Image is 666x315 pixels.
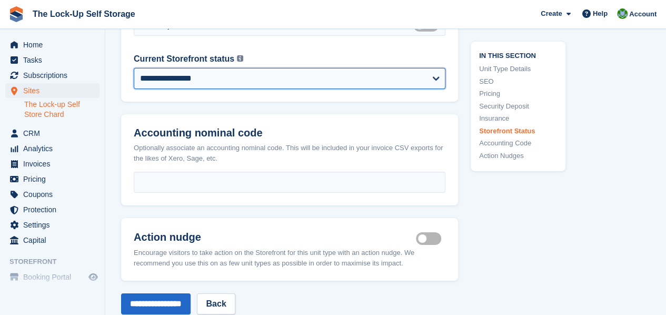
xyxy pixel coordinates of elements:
span: Analytics [23,141,86,156]
span: Storefront [9,257,105,267]
a: Security Deposit [479,101,557,111]
div: Encourage visitors to take action on the Storefront for this unit type with an action nudge. We r... [134,248,445,268]
a: Action Nudges [479,150,557,161]
span: CRM [23,126,86,141]
h2: Action nudge [134,231,416,243]
span: Create [541,8,562,19]
a: menu [5,233,100,248]
a: Insurance [479,113,557,124]
span: Tasks [23,53,86,67]
label: Is active [416,238,445,240]
img: icon-info-grey-7440780725fd019a000dd9b08b2336e03edf1995a4989e88bcd33f0948082b44.svg [237,55,243,62]
a: menu [5,202,100,217]
a: Accounting Code [479,138,557,149]
a: The Lock-Up Self Storage [28,5,140,23]
a: menu [5,156,100,171]
img: Andrew Beer [617,8,628,19]
a: The Lock-up Self Store Chard [24,100,100,120]
a: Storefront Status [479,125,557,136]
span: Subscriptions [23,68,86,83]
a: menu [5,218,100,232]
a: Preview store [87,271,100,283]
span: Invoices [23,156,86,171]
span: Home [23,37,86,52]
a: Unit Type Details [479,64,557,74]
a: menu [5,172,100,186]
span: Protection [23,202,86,217]
a: menu [5,53,100,67]
a: SEO [479,76,557,86]
span: Pricing [23,172,86,186]
div: Optionally associate an accounting nominal code. This will be included in your invoice CSV export... [134,143,445,163]
span: Sites [23,83,86,98]
a: menu [5,83,100,98]
a: Pricing [479,88,557,99]
a: menu [5,68,100,83]
span: Account [629,9,657,19]
a: menu [5,270,100,284]
a: menu [5,141,100,156]
label: Current Storefront status [134,53,234,65]
span: Help [593,8,608,19]
a: Back [197,293,235,314]
a: menu [5,126,100,141]
a: menu [5,37,100,52]
span: Capital [23,233,86,248]
span: Booking Portal [23,270,86,284]
span: Settings [23,218,86,232]
img: stora-icon-8386f47178a22dfd0bd8f6a31ec36ba5ce8667c1dd55bd0f319d3a0aa187defe.svg [8,6,24,22]
span: Coupons [23,187,86,202]
span: In this section [479,50,557,60]
h2: Accounting nominal code [134,127,445,139]
a: menu [5,187,100,202]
